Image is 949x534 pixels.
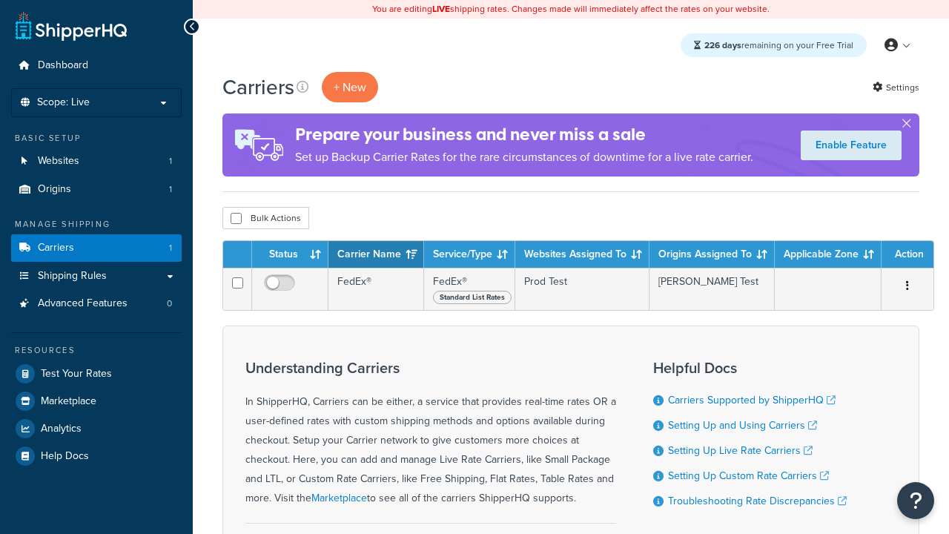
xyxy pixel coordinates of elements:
[897,482,934,519] button: Open Resource Center
[11,263,182,290] a: Shipping Rules
[11,132,182,145] div: Basic Setup
[252,241,328,268] th: Status: activate to sort column ascending
[167,297,172,310] span: 0
[801,131,902,160] a: Enable Feature
[668,493,847,509] a: Troubleshooting Rate Discrepancies
[245,360,616,508] div: In ShipperHQ, Carriers can be either, a service that provides real-time rates OR a user-defined r...
[41,395,96,408] span: Marketplace
[295,122,753,147] h4: Prepare your business and never miss a sale
[653,360,847,376] h3: Helpful Docs
[11,148,182,175] a: Websites 1
[295,147,753,168] p: Set up Backup Carrier Rates for the rare circumstances of downtime for a live rate carrier.
[41,450,89,463] span: Help Docs
[245,360,616,376] h3: Understanding Carriers
[11,148,182,175] li: Websites
[41,368,112,380] span: Test Your Rates
[328,268,424,310] td: FedEx®
[38,270,107,283] span: Shipping Rules
[11,290,182,317] a: Advanced Features 0
[649,268,775,310] td: [PERSON_NAME] Test
[681,33,867,57] div: remaining on your Free Trial
[433,291,512,304] span: Standard List Rates
[668,468,829,484] a: Setting Up Custom Rate Carriers
[169,155,172,168] span: 1
[169,242,172,254] span: 1
[515,241,649,268] th: Websites Assigned To: activate to sort column ascending
[424,241,515,268] th: Service/Type: activate to sort column ascending
[882,241,933,268] th: Action
[311,490,367,506] a: Marketplace
[424,268,515,310] td: FedEx®
[11,443,182,469] a: Help Docs
[11,176,182,203] a: Origins 1
[668,443,813,458] a: Setting Up Live Rate Carriers
[328,241,424,268] th: Carrier Name: activate to sort column ascending
[11,360,182,387] a: Test Your Rates
[11,176,182,203] li: Origins
[11,344,182,357] div: Resources
[873,77,919,98] a: Settings
[649,241,775,268] th: Origins Assigned To: activate to sort column ascending
[11,234,182,262] li: Carriers
[41,423,82,435] span: Analytics
[38,183,71,196] span: Origins
[222,207,309,229] button: Bulk Actions
[169,183,172,196] span: 1
[38,155,79,168] span: Websites
[11,290,182,317] li: Advanced Features
[16,11,127,41] a: ShipperHQ Home
[222,73,294,102] h1: Carriers
[38,297,128,310] span: Advanced Features
[11,388,182,415] a: Marketplace
[775,241,882,268] th: Applicable Zone: activate to sort column ascending
[38,242,74,254] span: Carriers
[11,218,182,231] div: Manage Shipping
[11,415,182,442] a: Analytics
[704,39,741,52] strong: 226 days
[38,59,88,72] span: Dashboard
[37,96,90,109] span: Scope: Live
[222,113,295,177] img: ad-rules-rateshop-fe6ec290ccb7230408bd80ed9643f0289d75e0ffd9eb532fc0e269fcd187b520.png
[11,52,182,79] a: Dashboard
[668,392,836,408] a: Carriers Supported by ShipperHQ
[668,418,817,433] a: Setting Up and Using Carriers
[515,268,649,310] td: Prod Test
[322,72,378,102] button: + New
[432,2,450,16] b: LIVE
[11,234,182,262] a: Carriers 1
